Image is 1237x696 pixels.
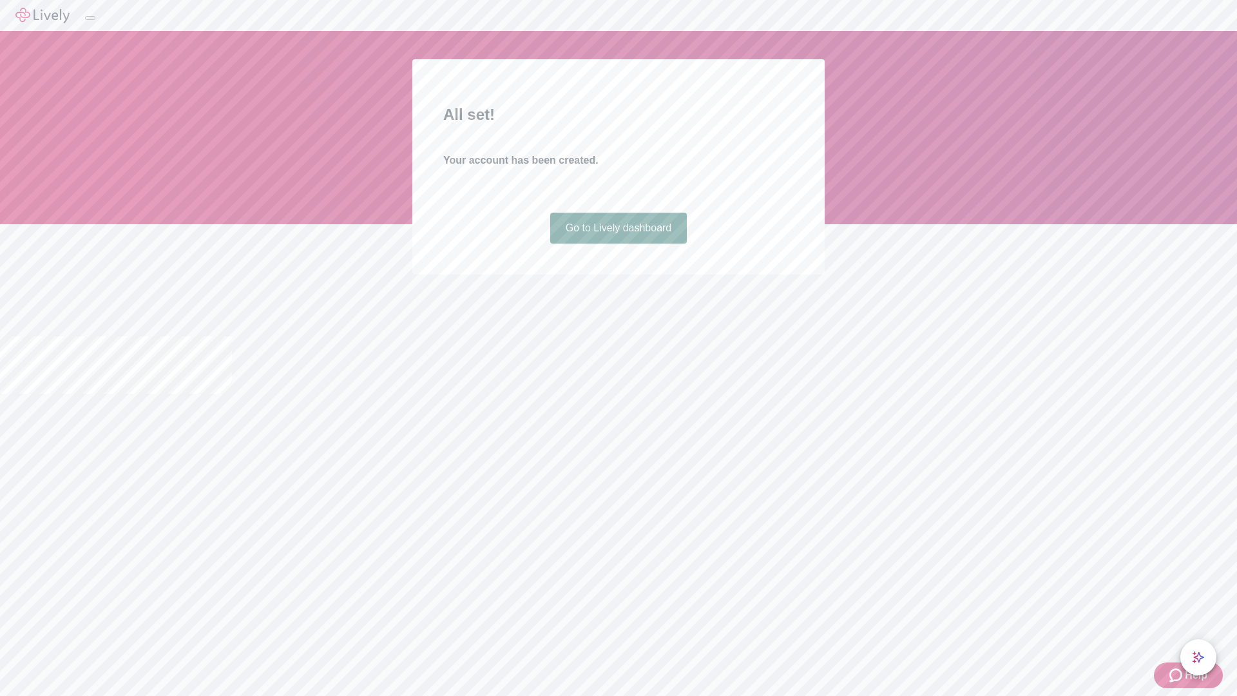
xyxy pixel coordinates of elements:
[15,8,70,23] img: Lively
[443,153,794,168] h4: Your account has been created.
[85,16,95,20] button: Log out
[1180,639,1216,675] button: chat
[1192,651,1205,664] svg: Lively AI Assistant
[550,213,687,244] a: Go to Lively dashboard
[1185,668,1207,683] span: Help
[1154,662,1223,688] button: Zendesk support iconHelp
[1169,668,1185,683] svg: Zendesk support icon
[443,103,794,126] h2: All set!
